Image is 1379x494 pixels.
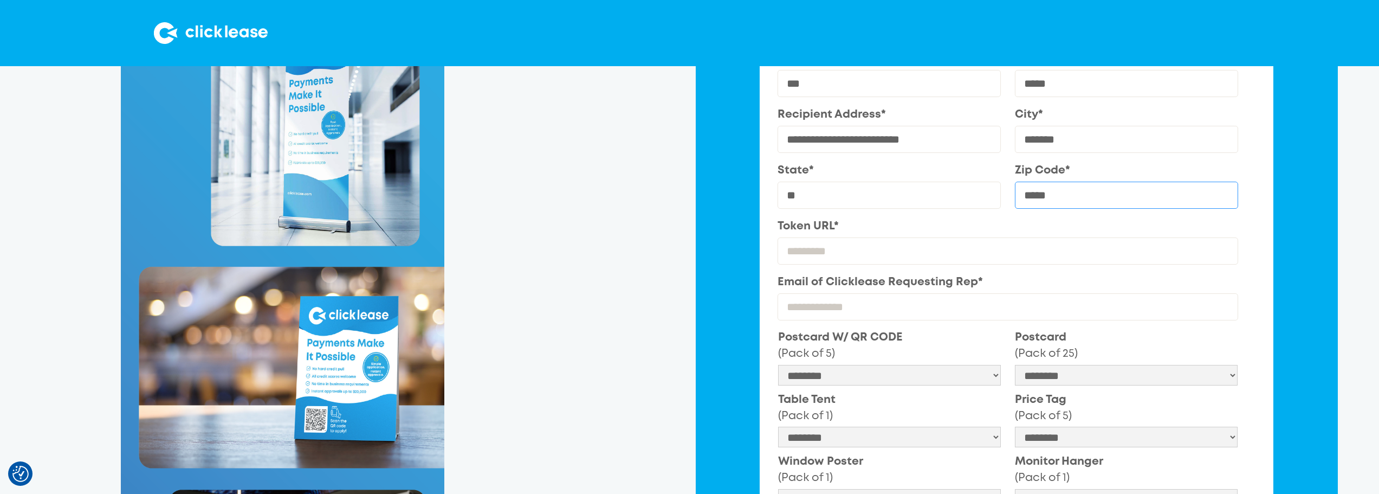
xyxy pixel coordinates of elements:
label: Postcard [1015,330,1238,362]
span: (Pack of 1) [778,411,833,421]
label: Recipient Address* [778,107,1001,123]
label: Postcard W/ QR CODE [778,330,1001,362]
span: (Pack of 1) [778,473,833,483]
span: (Pack of 5) [1015,411,1072,421]
label: Window Poster [778,454,1001,486]
button: Consent Preferences [12,466,29,482]
img: Clicklease logo [154,22,268,44]
span: (Pack of 5) [778,349,835,359]
label: City* [1015,107,1238,123]
label: State* [778,163,1001,179]
label: Price Tag [1015,392,1238,425]
label: Monitor Hanger [1015,454,1238,486]
span: (Pack of 25) [1015,349,1078,359]
label: Token URL* [778,219,1238,235]
img: Revisit consent button [12,466,29,482]
label: Email of Clicklease Requesting Rep* [778,274,1238,291]
label: Table Tent [778,392,1001,425]
span: (Pack of 1) [1015,473,1070,483]
label: Zip Code* [1015,163,1238,179]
